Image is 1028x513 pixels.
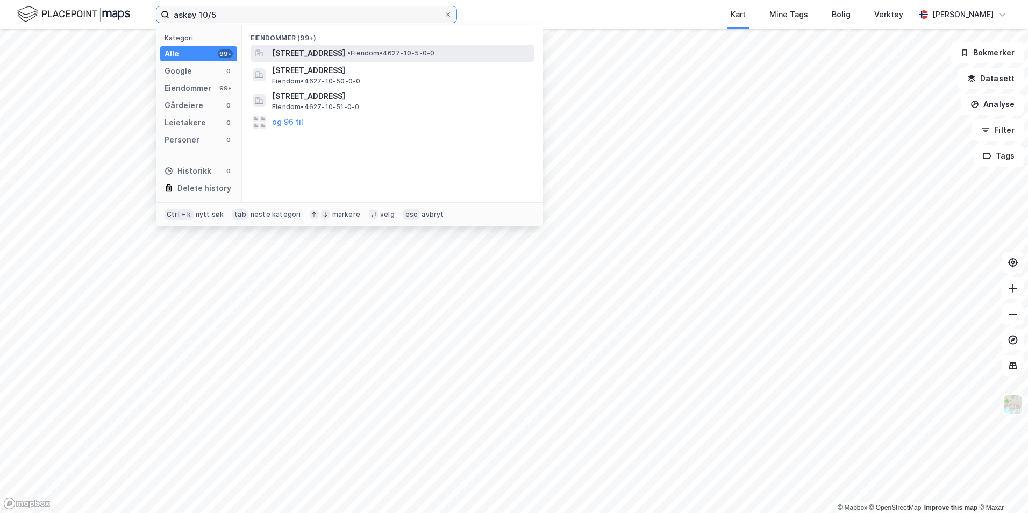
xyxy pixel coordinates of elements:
[974,461,1028,513] div: Kontrollprogram for chat
[165,165,211,177] div: Historikk
[347,49,351,57] span: •
[1003,394,1023,415] img: Z
[769,8,808,21] div: Mine Tags
[165,47,179,60] div: Alle
[169,6,444,23] input: Søk på adresse, matrikkel, gårdeiere, leietakere eller personer
[958,68,1024,89] button: Datasett
[951,42,1024,63] button: Bokmerker
[347,49,434,58] span: Eiendom • 4627-10-5-0-0
[869,504,922,511] a: OpenStreetMap
[224,101,233,110] div: 0
[731,8,746,21] div: Kart
[974,461,1028,513] iframe: Chat Widget
[177,182,231,195] div: Delete history
[972,119,1024,141] button: Filter
[165,133,199,146] div: Personer
[961,94,1024,115] button: Analyse
[17,5,130,24] img: logo.f888ab2527a4732fd821a326f86c7f29.svg
[224,136,233,144] div: 0
[218,49,233,58] div: 99+
[272,103,359,111] span: Eiendom • 4627-10-51-0-0
[165,99,203,112] div: Gårdeiere
[224,118,233,127] div: 0
[832,8,851,21] div: Bolig
[242,25,543,45] div: Eiendommer (99+)
[272,47,345,60] span: [STREET_ADDRESS]
[272,77,360,85] span: Eiendom • 4627-10-50-0-0
[332,210,360,219] div: markere
[224,67,233,75] div: 0
[165,65,192,77] div: Google
[232,209,248,220] div: tab
[251,210,301,219] div: neste kategori
[932,8,994,21] div: [PERSON_NAME]
[165,116,206,129] div: Leietakere
[165,82,211,95] div: Eiendommer
[874,8,903,21] div: Verktøy
[196,210,224,219] div: nytt søk
[380,210,395,219] div: velg
[224,167,233,175] div: 0
[3,497,51,510] a: Mapbox homepage
[924,504,977,511] a: Improve this map
[272,90,530,103] span: [STREET_ADDRESS]
[218,84,233,92] div: 99+
[272,116,303,129] button: og 96 til
[838,504,867,511] a: Mapbox
[165,209,194,220] div: Ctrl + k
[422,210,444,219] div: avbryt
[403,209,420,220] div: esc
[165,34,237,42] div: Kategori
[974,145,1024,167] button: Tags
[272,64,530,77] span: [STREET_ADDRESS]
